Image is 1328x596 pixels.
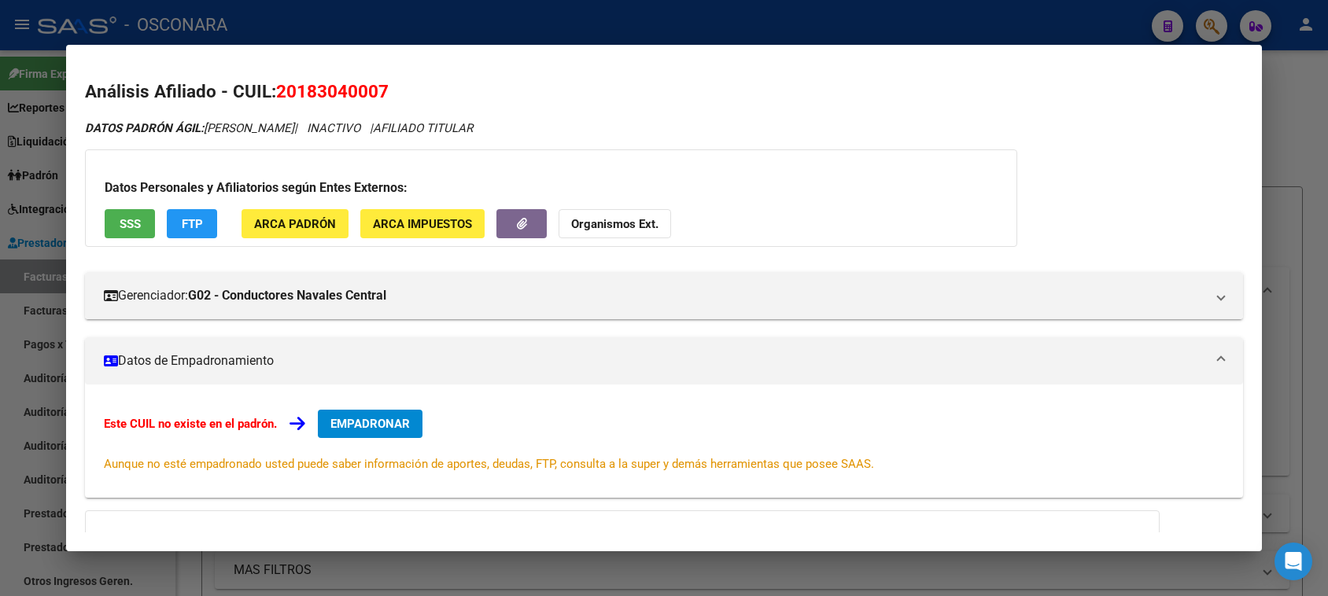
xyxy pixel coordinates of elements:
span: EMPADRONAR [330,417,410,431]
div: Open Intercom Messenger [1275,543,1312,580]
button: SSS [105,209,155,238]
h3: Datos Personales y Afiliatorios según Entes Externos: [105,178,998,197]
button: ARCA Padrón [242,209,349,238]
mat-expansion-panel-header: Datos de Empadronamiento [85,337,1242,384]
button: ARCA Impuestos [360,209,485,238]
span: ARCA Impuestos [373,217,472,231]
strong: DATOS PADRÓN ÁGIL: [85,121,204,135]
mat-expansion-panel-header: Gerenciador:G02 - Conductores Navales Central [85,272,1242,319]
mat-panel-title: Gerenciador: [104,286,1204,305]
span: [PERSON_NAME] [85,121,294,135]
mat-panel-title: Datos de Empadronamiento [104,351,1204,370]
span: ARCA Padrón [254,217,336,231]
span: SSS [120,217,141,231]
span: Aunque no esté empadronado usted puede saber información de aportes, deudas, FTP, consulta a la s... [104,457,874,471]
span: FTP [182,217,203,231]
i: | INACTIVO | [85,121,473,135]
strong: Organismos Ext. [571,217,658,231]
div: Datos de Empadronamiento [85,384,1242,498]
button: EMPADRONAR [318,410,422,438]
strong: G02 - Conductores Navales Central [188,286,386,305]
span: 20183040007 [276,81,389,101]
strong: Este CUIL no existe en el padrón. [104,417,277,431]
button: Organismos Ext. [559,209,671,238]
h2: Análisis Afiliado - CUIL: [85,79,1242,105]
button: FTP [167,209,217,238]
span: AFILIADO TITULAR [373,121,473,135]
